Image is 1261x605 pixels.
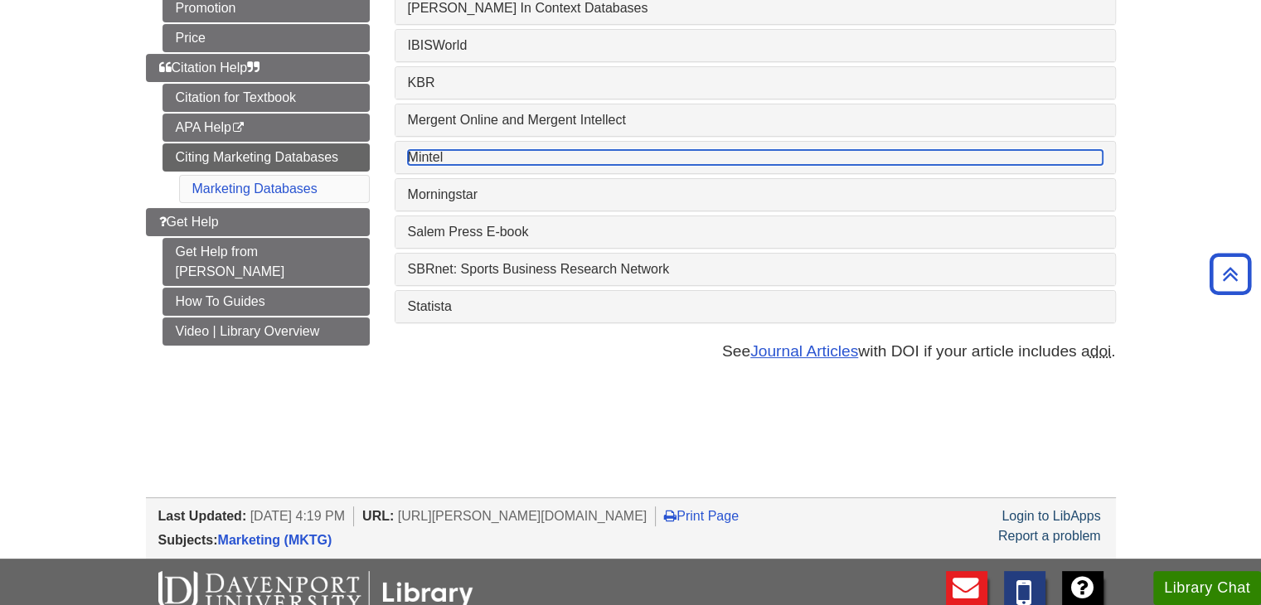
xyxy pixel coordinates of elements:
[408,38,1103,53] a: IBISWorld
[395,340,1116,364] p: See with DOI if your article includes a .
[162,317,370,346] a: Video | Library Overview
[162,114,370,142] a: APA Help
[1090,342,1112,360] abbr: digital object identifier such as 10.1177/‌1032373210373619
[362,509,394,523] span: URL:
[1153,571,1261,605] button: Library Chat
[1002,509,1100,523] a: Login to LibApps
[162,288,370,316] a: How To Guides
[162,143,370,172] a: Citing Marketing Databases
[146,208,370,236] a: Get Help
[664,509,677,522] i: Print Page
[408,113,1103,128] a: Mergent Online and Mergent Intellect
[1204,263,1257,285] a: Back to Top
[408,1,1103,16] a: [PERSON_NAME] In Context Databases
[231,123,245,133] i: This link opens in a new window
[158,509,247,523] span: Last Updated:
[398,509,647,523] span: [URL][PERSON_NAME][DOMAIN_NAME]
[158,533,218,547] span: Subjects:
[192,181,318,196] a: Marketing Databases
[162,238,370,286] a: Get Help from [PERSON_NAME]
[146,54,370,82] a: Citation Help
[408,299,1103,314] a: Statista
[408,150,1103,165] a: Mintel
[218,533,332,547] a: Marketing (MKTG)
[998,529,1101,543] a: Report a problem
[664,509,739,523] a: Print Page
[162,84,370,112] a: Citation for Textbook
[162,24,370,52] a: Price
[408,225,1103,240] a: Salem Press E-book
[250,509,345,523] span: [DATE] 4:19 PM
[750,342,858,360] a: Journal Articles
[408,75,1103,90] a: KBR
[408,187,1103,202] a: Morningstar
[159,215,219,229] span: Get Help
[408,262,1103,277] a: SBRnet: Sports Business Research Network
[159,60,260,75] span: Citation Help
